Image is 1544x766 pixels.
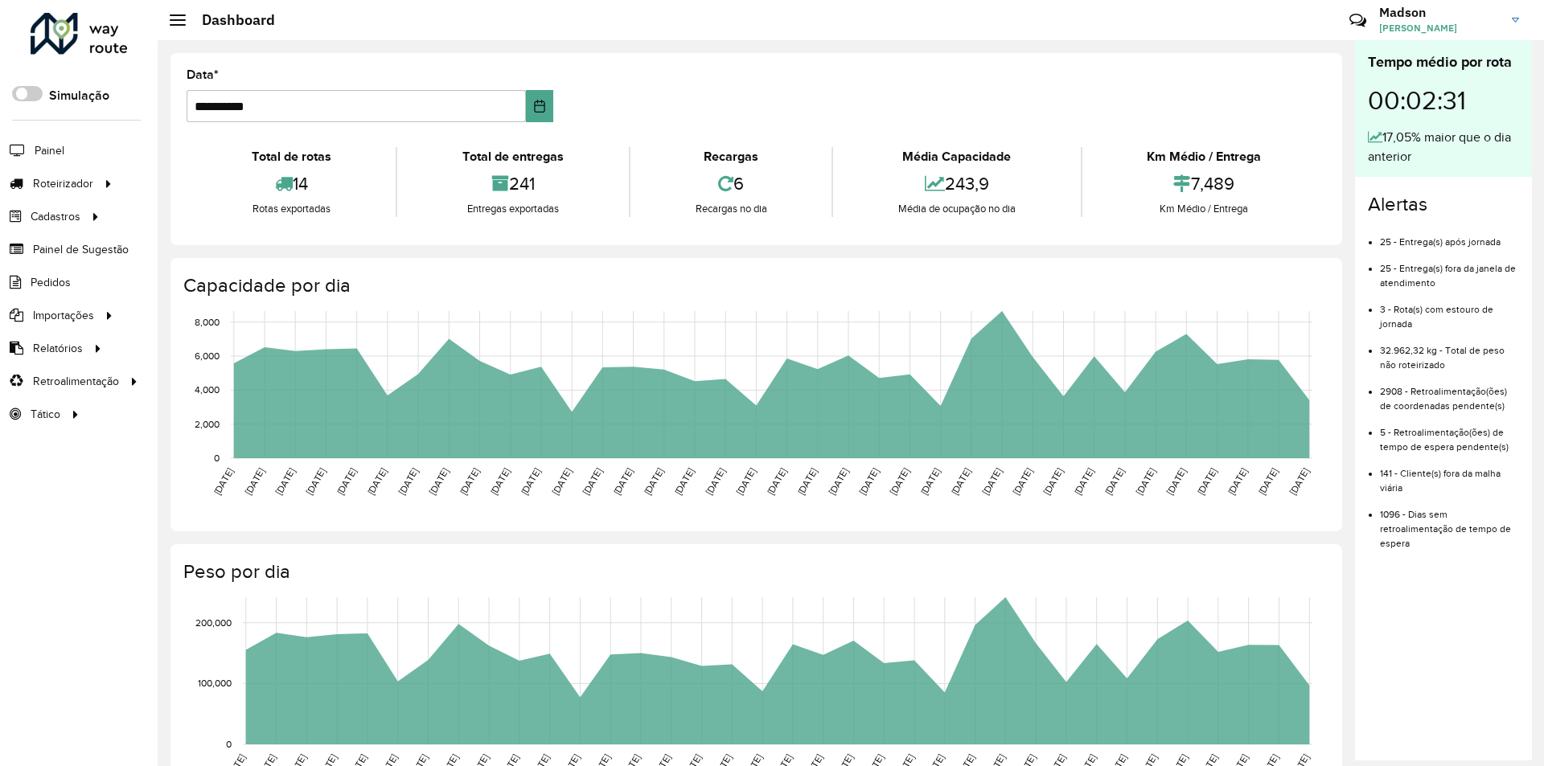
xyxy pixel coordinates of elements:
text: 100,000 [198,678,232,689]
div: Rotas exportadas [191,201,392,217]
li: 32.962,32 kg - Total de peso não roteirizado [1380,331,1519,372]
text: [DATE] [335,466,358,497]
span: Retroalimentação [33,373,119,390]
h4: Peso por dia [183,560,1326,584]
text: [DATE] [1226,466,1249,497]
text: [DATE] [273,466,297,497]
text: 8,000 [195,317,220,327]
text: [DATE] [1134,466,1157,497]
div: Recargas [634,147,827,166]
h3: Madson [1379,5,1500,20]
text: [DATE] [396,466,420,497]
text: 2,000 [195,419,220,429]
div: 243,9 [837,166,1076,201]
text: [DATE] [243,466,266,497]
text: [DATE] [211,466,235,497]
text: 0 [226,739,232,749]
text: 4,000 [195,384,220,395]
text: [DATE] [1287,466,1311,497]
div: Média de ocupação no dia [837,201,1076,217]
label: Data [187,65,219,84]
li: 1096 - Dias sem retroalimentação de tempo de espera [1380,495,1519,551]
div: 241 [401,166,624,201]
text: [DATE] [734,466,758,497]
span: Tático [31,406,60,423]
text: [DATE] [304,466,327,497]
text: [DATE] [672,466,696,497]
span: Roteirizador [33,175,93,192]
h2: Dashboard [186,11,275,29]
div: Críticas? Dúvidas? Elogios? Sugestões? Entre em contato conosco! [1157,5,1325,48]
text: [DATE] [611,466,634,497]
li: 25 - Entrega(s) após jornada [1380,223,1519,249]
text: [DATE] [365,466,388,497]
text: 0 [214,453,220,463]
span: Painel [35,142,64,159]
div: Km Médio / Entrega [1086,147,1322,166]
text: [DATE] [1195,466,1218,497]
div: Total de entregas [401,147,624,166]
div: Média Capacidade [837,147,1076,166]
text: [DATE] [1103,466,1126,497]
div: Total de rotas [191,147,392,166]
li: 3 - Rota(s) com estouro de jornada [1380,290,1519,331]
a: Contato Rápido [1341,3,1375,38]
text: [DATE] [550,466,573,497]
h4: Alertas [1368,193,1519,216]
span: Pedidos [31,274,71,291]
div: 6 [634,166,827,201]
span: Cadastros [31,208,80,225]
text: [DATE] [826,466,849,497]
text: [DATE] [918,466,942,497]
div: 14 [191,166,392,201]
text: [DATE] [704,466,727,497]
li: 141 - Cliente(s) fora da malha viária [1380,454,1519,495]
text: [DATE] [1041,466,1065,497]
text: [DATE] [519,466,542,497]
span: [PERSON_NAME] [1379,21,1500,35]
text: [DATE] [795,466,819,497]
li: 2908 - Retroalimentação(ões) de coordenadas pendente(s) [1380,372,1519,413]
text: [DATE] [1072,466,1095,497]
span: Importações [33,307,94,324]
li: 5 - Retroalimentação(ões) de tempo de espera pendente(s) [1380,413,1519,454]
div: Tempo médio por rota [1368,51,1519,73]
div: Km Médio / Entrega [1086,201,1322,217]
text: [DATE] [427,466,450,497]
text: 200,000 [195,617,232,628]
div: Recargas no dia [634,201,827,217]
h4: Capacidade por dia [183,274,1326,297]
span: Relatórios [33,340,83,357]
text: [DATE] [857,466,881,497]
div: Entregas exportadas [401,201,624,217]
text: [DATE] [1164,466,1188,497]
text: [DATE] [949,466,972,497]
text: [DATE] [1011,466,1034,497]
text: [DATE] [642,466,665,497]
div: 17,05% maior que o dia anterior [1368,128,1519,166]
text: [DATE] [488,466,511,497]
text: [DATE] [1256,466,1279,497]
text: 6,000 [195,350,220,361]
button: Choose Date [526,90,554,122]
text: [DATE] [980,466,1004,497]
label: Simulação [49,86,109,105]
div: 00:02:31 [1368,73,1519,128]
text: [DATE] [765,466,788,497]
text: [DATE] [458,466,481,497]
div: 7,489 [1086,166,1322,201]
text: [DATE] [888,466,911,497]
span: Painel de Sugestão [33,241,129,258]
li: 25 - Entrega(s) fora da janela de atendimento [1380,249,1519,290]
text: [DATE] [581,466,604,497]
